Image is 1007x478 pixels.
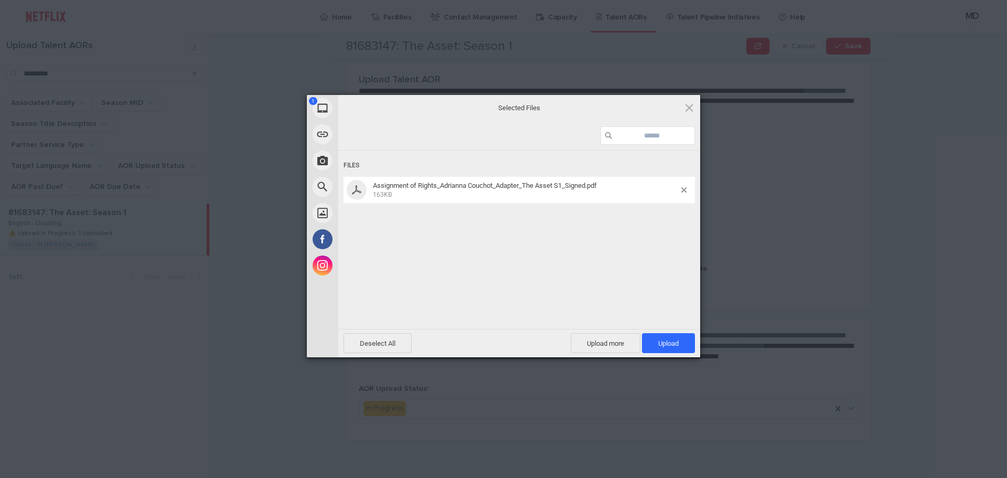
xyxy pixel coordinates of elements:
[373,191,392,198] span: 163KB
[571,333,640,353] span: Upload more
[307,147,433,174] div: Take Photo
[642,333,695,353] span: Upload
[307,226,433,252] div: Facebook
[307,174,433,200] div: Web Search
[307,95,433,121] div: My Device
[373,182,597,189] span: Assignment of Rights_Adrianna Couchot_Adapter_The Asset S1_Signed.pdf
[307,121,433,147] div: Link (URL)
[370,182,681,199] span: Assignment of Rights_Adrianna Couchot_Adapter_The Asset S1_Signed.pdf
[414,103,624,112] span: Selected Files
[658,339,679,347] span: Upload
[307,200,433,226] div: Unsplash
[344,156,695,175] div: Files
[307,252,433,279] div: Instagram
[683,102,695,113] span: Click here or hit ESC to close picker
[344,333,412,353] span: Deselect All
[309,97,317,105] span: 1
